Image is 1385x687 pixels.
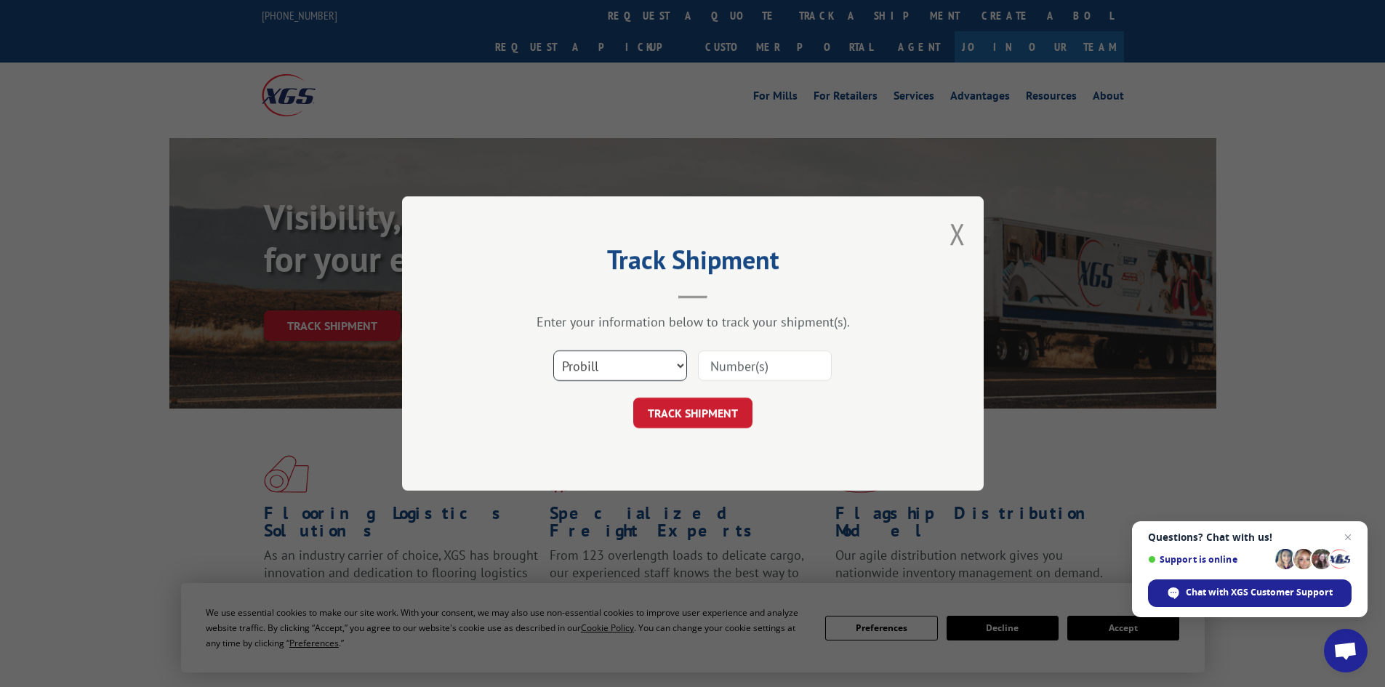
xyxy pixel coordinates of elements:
[475,249,911,277] h2: Track Shipment
[1148,531,1352,543] span: Questions? Chat with us!
[475,313,911,330] div: Enter your information below to track your shipment(s).
[633,398,752,428] button: TRACK SHIPMENT
[1148,579,1352,607] span: Chat with XGS Customer Support
[698,350,832,381] input: Number(s)
[1186,586,1333,599] span: Chat with XGS Customer Support
[1324,629,1368,672] a: Open chat
[950,214,966,253] button: Close modal
[1148,554,1270,565] span: Support is online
